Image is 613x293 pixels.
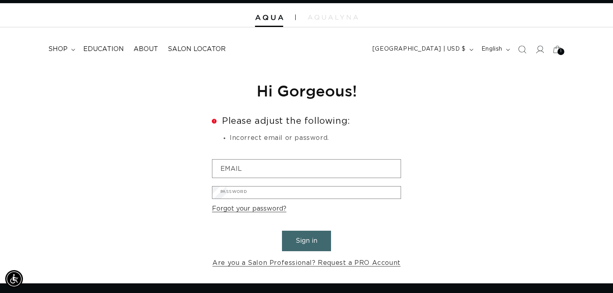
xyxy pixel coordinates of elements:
span: Education [83,45,124,53]
span: [GEOGRAPHIC_DATA] | USD $ [372,45,466,53]
button: Sign in [282,231,331,251]
h2: Please adjust the following: [212,117,401,125]
a: About [129,40,163,58]
iframe: Chat Widget [506,206,613,293]
button: [GEOGRAPHIC_DATA] | USD $ [368,42,477,57]
img: Aqua Hair Extensions [255,15,283,20]
img: aqualyna.com [308,15,358,20]
span: About [134,45,158,53]
summary: shop [43,40,78,58]
h1: Hi Gorgeous! [212,81,401,100]
a: Are you a Salon Professional? Request a PRO Account [212,257,401,269]
a: Salon Locator [163,40,230,58]
button: English [477,42,513,57]
span: shop [48,45,68,53]
summary: Search [513,41,531,58]
a: Education [78,40,129,58]
div: Accessibility Menu [5,270,23,288]
span: English [481,45,502,53]
a: Forgot your password? [212,203,286,215]
li: Incorrect email or password. [230,133,401,143]
span: Salon Locator [168,45,226,53]
span: 1 [560,48,562,55]
input: Email [212,160,401,178]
